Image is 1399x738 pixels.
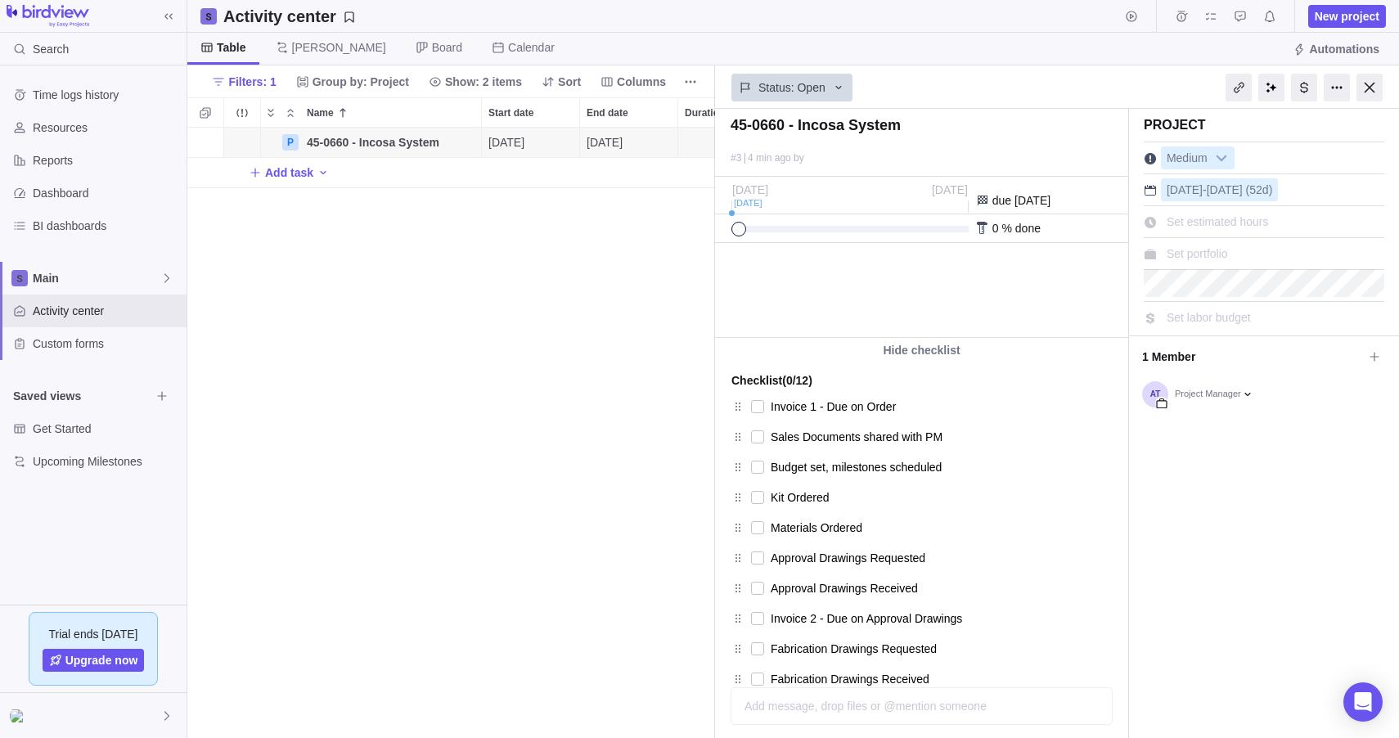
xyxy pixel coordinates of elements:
[10,709,29,722] img: Show
[771,425,1078,448] textarea: Sales Documents shared with PM
[1175,388,1254,401] div: Project Manager
[7,5,89,28] img: logo
[594,70,673,93] span: Columns
[679,70,702,93] span: More actions
[33,119,180,136] span: Resources
[1199,12,1222,25] a: My assignments
[587,134,623,151] span: [DATE]
[685,105,725,121] span: Duration
[1356,74,1383,101] div: Close
[580,128,678,158] div: End date
[49,626,138,642] span: Trial ends [DATE]
[771,668,1078,691] textarea: Fabrication Drawings Received
[300,98,481,127] div: Name
[992,194,1050,207] span: due [DATE]
[1258,5,1281,28] span: Notifications
[716,244,1125,337] iframe: Editable area. Press F10 for toolbar.
[13,388,151,404] span: Saved views
[292,39,386,56] span: [PERSON_NAME]
[1120,5,1143,28] span: Start timer
[249,161,313,184] span: Add task
[1162,147,1212,170] span: Medium
[313,74,409,90] span: Group by: Project
[558,74,581,90] span: Sort
[33,218,180,234] span: BI dashboards
[731,153,741,164] div: #3
[771,607,1078,630] textarea: Invoice 2 - Due on Approval Drawings
[228,74,276,90] span: Filters: 1
[33,87,180,103] span: Time logs history
[282,134,299,151] div: P
[732,183,768,196] span: [DATE]
[422,70,529,93] span: Show: 2 items
[33,421,180,437] span: Get Started
[1167,183,1203,196] span: [DATE]
[187,128,715,738] div: grid
[1167,215,1269,228] span: Set estimated hours
[488,105,533,121] span: Start date
[33,303,180,319] span: Activity center
[1199,5,1222,28] span: My assignments
[217,5,362,28] span: Save your current layout and filters as a View
[678,128,776,158] div: Duration
[488,134,524,151] span: [DATE]
[1308,5,1386,28] span: New project
[33,152,180,169] span: Reports
[1167,311,1251,324] span: Set labor budget
[1309,41,1379,57] span: Automations
[1286,38,1386,61] span: Automations
[1229,12,1252,25] a: Approval requests
[205,70,282,93] span: Filters: 1
[1291,74,1317,101] div: Billing
[151,385,173,407] span: Browse views
[194,101,217,124] span: Selection mode
[217,39,246,56] span: Table
[587,105,628,121] span: End date
[1343,682,1383,722] div: Open Intercom Messenger
[771,516,1078,539] textarea: Materials Ordered
[535,70,587,93] span: Sort
[1229,5,1252,28] span: Approval requests
[33,335,180,352] span: Custom forms
[281,101,300,124] span: Collapse
[1144,118,1206,132] span: Project
[33,270,160,286] span: Main
[771,577,1078,600] textarea: Approval Drawings Received
[307,105,334,121] span: Name
[1001,222,1040,235] span: % done
[187,158,1235,188] div: Add New
[1170,12,1193,25] a: Time logs
[731,369,812,392] span: Checklist (0/12)
[261,101,281,124] span: Expand
[508,39,555,56] span: Calendar
[1161,146,1235,169] div: Medium
[771,456,1078,479] textarea: Budget set, milestones scheduled
[580,98,677,127] div: End date
[317,161,330,184] span: Add activity
[715,338,1128,362] div: Hide checklist
[482,98,579,127] div: Start date
[1203,183,1207,196] span: -
[10,706,29,726] div: Alec Turnbull
[223,5,336,28] h2: Activity center
[33,453,180,470] span: Upcoming Milestones
[1246,183,1273,196] span: (52d)
[290,70,416,93] span: Group by: Project
[771,637,1078,660] textarea: Fabrication Drawings Requested
[1142,343,1363,371] span: 1 Member
[65,652,138,668] span: Upgrade now
[307,134,439,151] span: 45-0660 - Incosa System
[617,74,666,90] span: Columns
[1170,5,1193,28] span: Time logs
[265,164,313,181] span: Add task
[445,74,522,90] span: Show: 2 items
[1258,12,1281,25] a: Notifications
[1315,8,1379,25] span: New project
[43,649,145,672] a: Upgrade now
[771,486,1078,509] textarea: Kit Ordered
[748,152,791,164] span: 4 min ago
[482,128,580,158] div: Start date
[992,222,999,235] span: 0
[1226,74,1252,101] div: Copy link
